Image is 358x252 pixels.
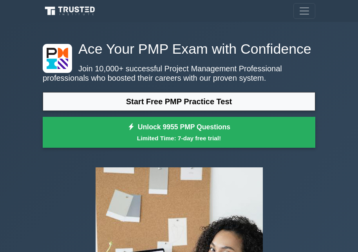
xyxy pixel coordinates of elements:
[43,92,315,111] a: Start Free PMP Practice Test
[43,64,315,83] p: Join 10,000+ successful Project Management Professional professionals who boosted their careers w...
[43,41,315,58] h1: Ace Your PMP Exam with Confidence
[293,3,315,19] button: Toggle navigation
[43,117,315,148] a: Unlock 9955 PMP QuestionsLimited Time: 7-day free trial!
[52,134,306,143] small: Limited Time: 7-day free trial!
